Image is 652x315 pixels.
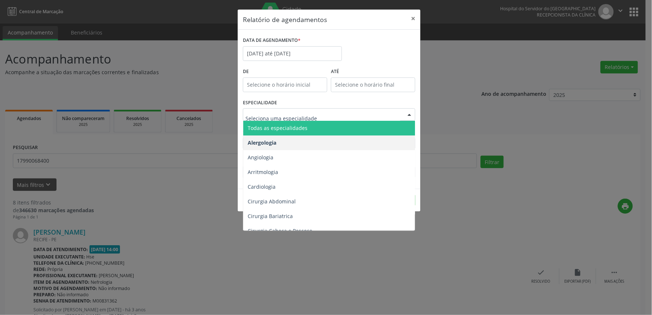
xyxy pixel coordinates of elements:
[248,154,273,161] span: Angiologia
[331,66,415,77] label: ATÉ
[243,35,300,46] label: DATA DE AGENDAMENTO
[406,10,420,28] button: Close
[248,227,312,234] span: Cirurgia Cabeça e Pescoço
[243,15,327,24] h5: Relatório de agendamentos
[245,111,400,126] input: Seleciona uma especialidade
[243,66,327,77] label: De
[248,169,278,175] span: Arritmologia
[243,77,327,92] input: Selecione o horário inicial
[248,183,276,190] span: Cardiologia
[243,97,277,109] label: ESPECIALIDADE
[248,213,293,220] span: Cirurgia Bariatrica
[243,46,342,61] input: Selecione uma data ou intervalo
[248,198,296,205] span: Cirurgia Abdominal
[331,77,415,92] input: Selecione o horário final
[248,139,276,146] span: Alergologia
[248,124,307,131] span: Todas as especialidades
